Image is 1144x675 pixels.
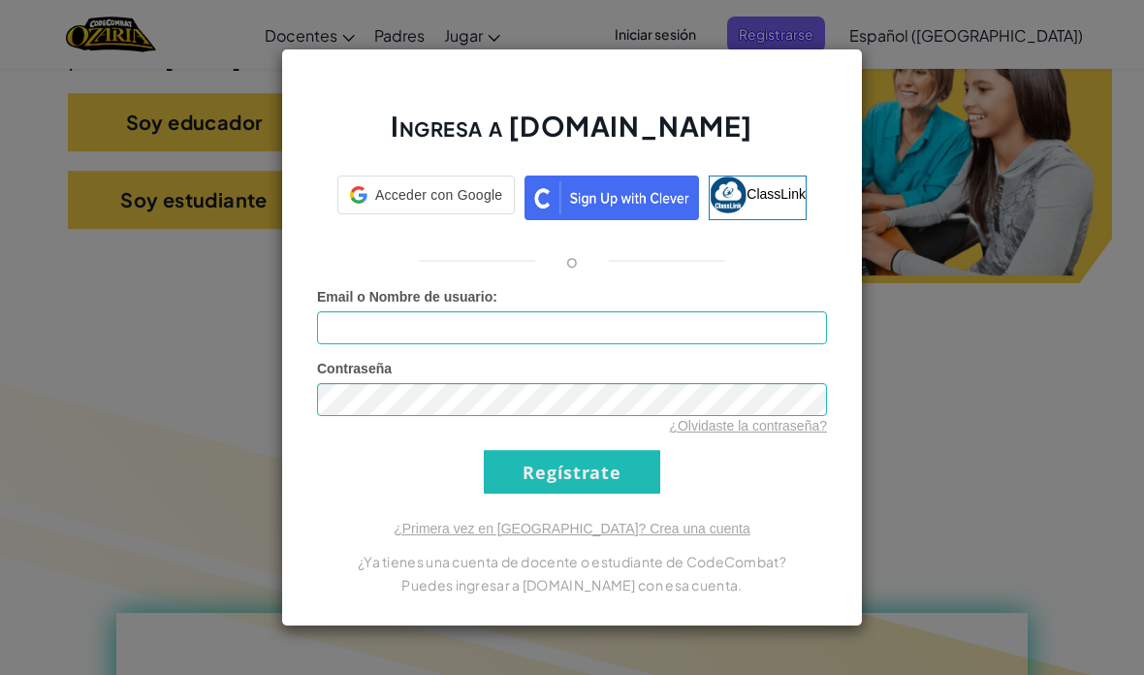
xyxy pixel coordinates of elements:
p: ¿Ya tienes una cuenta de docente o estudiante de CodeCombat? [317,550,827,573]
a: Acceder con Google [337,176,515,220]
input: Regístrate [484,450,660,494]
span: Acceder con Google [375,185,502,205]
p: o [566,249,578,273]
label: : [317,287,497,306]
p: Puedes ingresar a [DOMAIN_NAME] con esa cuenta. [317,573,827,596]
a: ¿Olvidaste la contraseña? [669,418,827,434]
img: classlink-logo-small.png [710,177,747,213]
span: Email o Nombre de usuario [317,289,493,305]
h2: Ingresa a [DOMAIN_NAME] [317,108,827,164]
div: Acceder con Google [337,176,515,214]
span: Contraseña [317,361,392,376]
img: clever_sso_button@2x.png [524,176,699,220]
a: ¿Primera vez en [GEOGRAPHIC_DATA]? Crea una cuenta [394,521,750,536]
